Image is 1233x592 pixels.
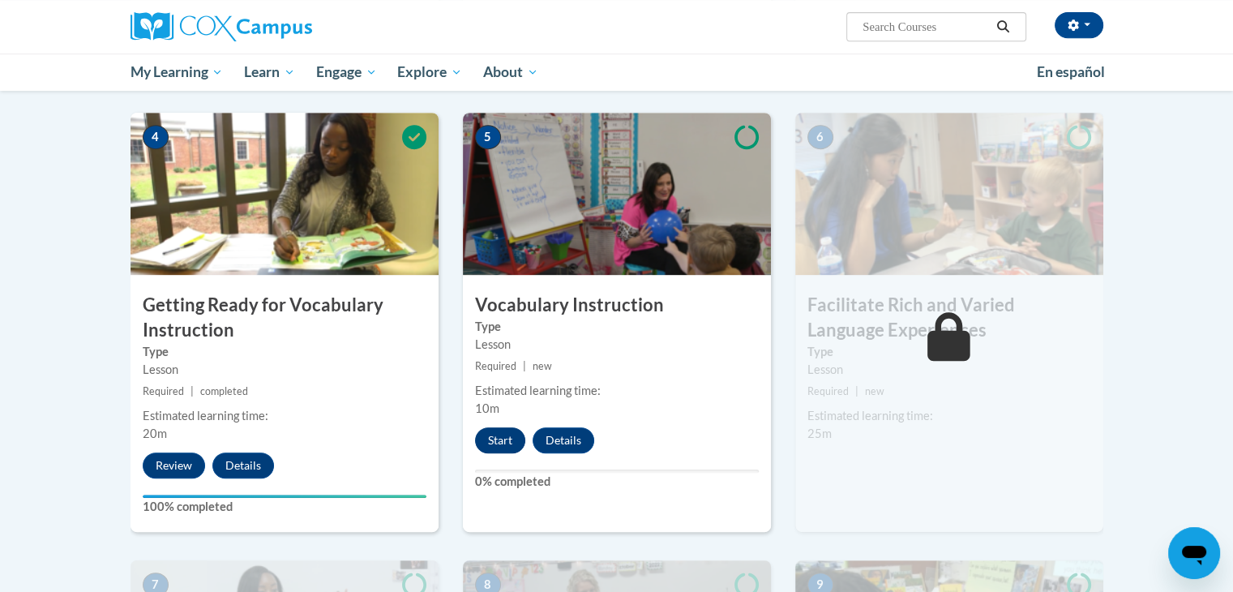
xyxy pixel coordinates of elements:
[143,498,426,516] label: 100% completed
[475,473,759,491] label: 0% completed
[143,125,169,149] span: 4
[1037,63,1105,80] span: En español
[131,12,439,41] a: Cox Campus
[212,453,274,478] button: Details
[143,361,426,379] div: Lesson
[475,125,501,149] span: 5
[473,54,549,91] a: About
[143,343,426,361] label: Type
[475,382,759,400] div: Estimated learning time:
[306,54,387,91] a: Engage
[991,17,1015,36] button: Search
[143,407,426,425] div: Estimated learning time:
[143,385,184,397] span: Required
[861,17,991,36] input: Search Courses
[120,54,234,91] a: My Learning
[143,453,205,478] button: Review
[200,385,248,397] span: completed
[855,385,858,397] span: |
[807,407,1091,425] div: Estimated learning time:
[106,54,1128,91] div: Main menu
[475,318,759,336] label: Type
[463,293,771,318] h3: Vocabulary Instruction
[483,62,538,82] span: About
[795,293,1103,343] h3: Facilitate Rich and Varied Language Experiences
[463,113,771,275] img: Course Image
[807,361,1091,379] div: Lesson
[131,12,312,41] img: Cox Campus
[533,360,552,372] span: new
[143,427,167,440] span: 20m
[807,343,1091,361] label: Type
[1055,12,1103,38] button: Account Settings
[795,113,1103,275] img: Course Image
[1168,527,1220,579] iframe: Button to launch messaging window
[143,495,426,498] div: Your progress
[397,62,462,82] span: Explore
[1026,55,1115,89] a: En español
[807,125,833,149] span: 6
[865,385,884,397] span: new
[191,385,194,397] span: |
[131,293,439,343] h3: Getting Ready for Vocabulary Instruction
[807,385,849,397] span: Required
[533,427,594,453] button: Details
[233,54,306,91] a: Learn
[807,427,832,440] span: 25m
[475,336,759,354] div: Lesson
[130,62,223,82] span: My Learning
[523,360,526,372] span: |
[387,54,473,91] a: Explore
[316,62,377,82] span: Engage
[244,62,295,82] span: Learn
[475,401,499,415] span: 10m
[131,113,439,275] img: Course Image
[475,360,516,372] span: Required
[475,427,525,453] button: Start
